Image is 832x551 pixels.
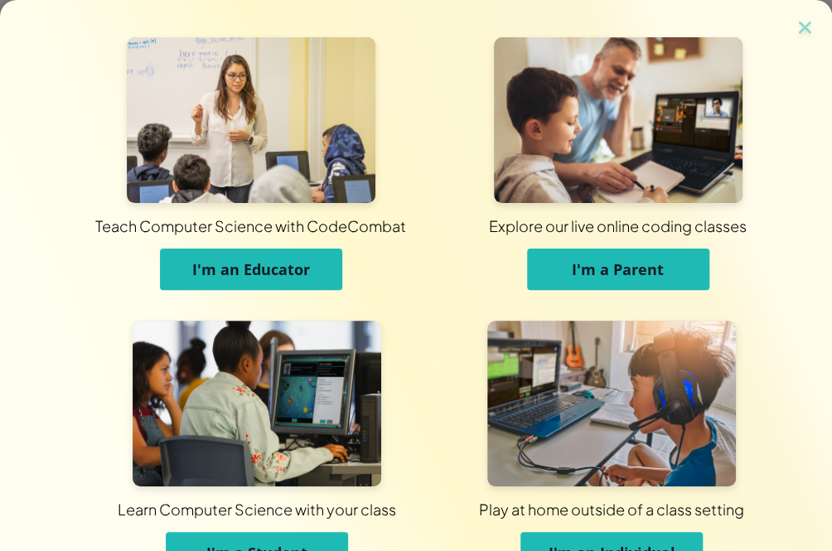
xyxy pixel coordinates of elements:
[527,249,709,290] button: I'm a Parent
[572,259,664,279] span: I'm a Parent
[133,321,381,486] img: For Students
[160,249,342,290] button: I'm an Educator
[794,17,815,41] img: close icon
[127,37,375,203] img: For Educators
[494,37,743,203] img: For Parents
[487,321,736,486] img: For Individuals
[192,259,310,279] span: I'm an Educator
